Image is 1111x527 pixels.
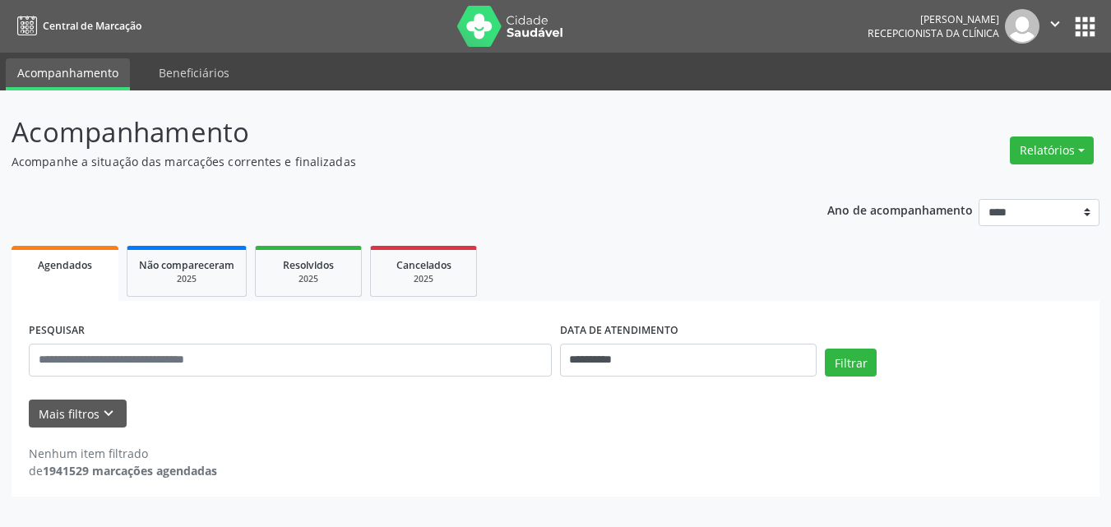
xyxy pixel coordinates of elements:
[100,404,118,423] i: keyboard_arrow_down
[1046,15,1064,33] i: 
[283,258,334,272] span: Resolvidos
[12,153,773,170] p: Acompanhe a situação das marcações correntes e finalizadas
[1039,9,1071,44] button: 
[29,462,217,479] div: de
[868,12,999,26] div: [PERSON_NAME]
[825,349,877,377] button: Filtrar
[139,258,234,272] span: Não compareceram
[827,199,973,220] p: Ano de acompanhamento
[868,26,999,40] span: Recepcionista da clínica
[38,258,92,272] span: Agendados
[382,273,465,285] div: 2025
[1005,9,1039,44] img: img
[43,463,217,478] strong: 1941529 marcações agendadas
[139,273,234,285] div: 2025
[12,112,773,153] p: Acompanhamento
[43,19,141,33] span: Central de Marcação
[1071,12,1099,41] button: apps
[29,318,85,344] label: PESQUISAR
[267,273,350,285] div: 2025
[29,400,127,428] button: Mais filtroskeyboard_arrow_down
[147,58,241,87] a: Beneficiários
[29,445,217,462] div: Nenhum item filtrado
[12,12,141,39] a: Central de Marcação
[1010,136,1094,164] button: Relatórios
[560,318,678,344] label: DATA DE ATENDIMENTO
[396,258,451,272] span: Cancelados
[6,58,130,90] a: Acompanhamento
